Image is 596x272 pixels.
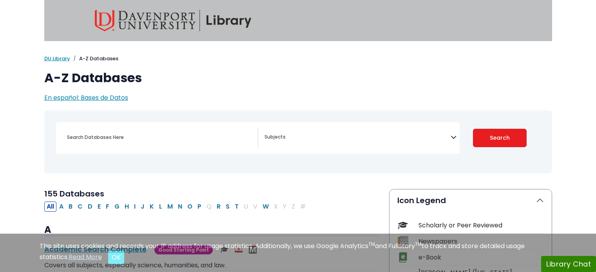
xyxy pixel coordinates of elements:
button: Filter Results K [147,202,156,212]
button: Filter Results N [176,202,185,212]
h1: A-Z Databases [44,70,552,85]
li: A-Z Databases [70,55,118,63]
button: Filter Results A [57,202,66,212]
button: Filter Results W [260,202,271,212]
button: Filter Results S [223,202,232,212]
button: Filter Results G [112,202,122,212]
button: Filter Results F [103,202,112,212]
h3: A [44,224,380,236]
img: Davenport University Library [95,10,252,31]
button: Close [108,251,124,264]
button: Filter Results O [185,202,195,212]
div: Scholarly or Peer Reviewed [418,221,544,230]
div: Alpha-list to filter by first letter of database name [44,202,309,211]
button: Filter Results H [122,202,131,212]
button: Filter Results L [157,202,165,212]
button: Filter Results C [75,202,85,212]
img: Icon Scholarly or Peer Reviewed [398,220,408,231]
nav: breadcrumb [44,55,552,63]
a: DU Library [44,55,70,62]
button: Filter Results R [214,202,223,212]
a: Read More [69,252,102,261]
button: Filter Results D [85,202,95,212]
button: Submit for Search Results [473,129,527,147]
button: Icon Legend [389,189,552,211]
button: Filter Results M [165,202,175,212]
button: Filter Results B [66,202,75,212]
a: En español: Bases de Datos [44,93,128,102]
button: Filter Results T [232,202,241,212]
input: Search database by title or keyword [62,131,257,143]
nav: Search filters [44,110,552,173]
button: Filter Results P [195,202,204,212]
button: Filter Results I [132,202,138,212]
button: All [44,202,56,212]
sup: TM [415,241,422,247]
button: Filter Results J [138,202,147,212]
div: This site uses cookies and records your IP address for usage statistics. Additionally, we use Goo... [40,241,557,264]
span: 155 Databases [44,188,104,199]
textarea: Search [264,135,451,141]
button: Filter Results E [95,202,103,212]
button: Library Chat [541,256,596,272]
sup: TM [368,241,375,247]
